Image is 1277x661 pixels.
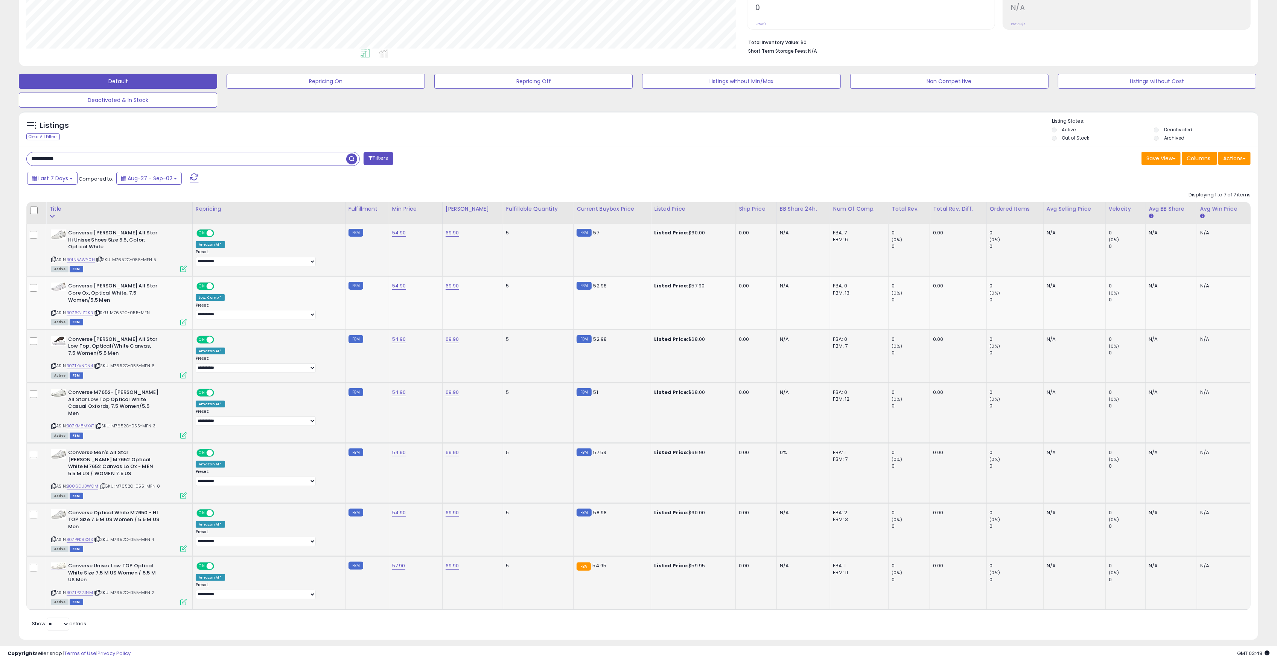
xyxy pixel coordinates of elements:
button: Columns [1182,152,1217,165]
div: 0 [1109,449,1145,456]
span: | SKU: M7652C-055-MFN [94,310,150,316]
img: 41nO6UOX1zL._SL40_.jpg [51,449,66,459]
a: 54.90 [392,389,406,396]
div: N/A [1149,449,1191,456]
div: 0 [892,449,930,456]
img: 31ef0s-vlIL._SL40_.jpg [51,562,66,570]
b: Converse [PERSON_NAME] All Star Core Ox, Optical White, 7.5 Women/5.5 Men [68,283,160,305]
div: 0 [1109,229,1145,236]
div: Avg BB Share [1149,205,1194,213]
span: FBM [70,433,83,439]
button: Last 7 Days [27,172,78,185]
div: 0.00 [739,562,771,569]
div: Ship Price [739,205,773,213]
div: Listed Price [654,205,732,213]
h2: N/A [1011,3,1250,14]
b: Converse Optical White M7650 - HI TOP Size 7.5 M US Women / 5.5 M US Men [68,509,160,532]
div: N/A [1047,283,1100,289]
div: 0.00 [739,449,771,456]
small: FBM [349,509,363,517]
div: N/A [1047,229,1100,236]
small: (0%) [990,456,1000,462]
small: (0%) [892,517,902,523]
small: (0%) [990,343,1000,349]
div: 5 [506,509,568,516]
div: 0 [1109,509,1145,516]
div: Amazon AI * [196,401,225,407]
div: 0 [892,403,930,409]
a: 69.90 [446,229,459,237]
span: 52.98 [594,336,607,343]
h5: Listings [40,120,69,131]
a: 54.90 [392,509,406,517]
div: Preset: [196,469,339,486]
div: FBA: 7 [833,229,883,236]
div: N/A [780,509,824,516]
a: 69.90 [446,389,459,396]
div: 0 [892,283,930,289]
small: (0%) [990,570,1000,576]
span: ON [197,336,207,343]
div: N/A [780,336,824,343]
small: (0%) [990,396,1000,402]
a: 69.90 [446,336,459,343]
div: N/A [1200,449,1245,456]
div: N/A [1200,389,1245,396]
div: ASIN: [51,449,187,498]
button: Listings without Cost [1058,74,1256,89]
div: 0 [1109,296,1145,303]
b: Converse M7652- [PERSON_NAME] All Star Low Top Optical White Casual Oxfords, 7.5 Women/5.5 Men [68,389,160,419]
small: (0%) [990,237,1000,243]
div: FBM: 7 [833,456,883,463]
small: (0%) [1109,456,1119,462]
div: 0 [990,229,1043,236]
div: Velocity [1109,205,1142,213]
div: FBA: 2 [833,509,883,516]
span: ON [197,510,207,516]
small: (0%) [892,237,902,243]
span: 54.95 [593,562,607,569]
div: 0.00 [933,229,980,236]
small: (0%) [892,570,902,576]
span: All listings currently available for purchase on Amazon [51,433,68,439]
span: 51 [594,389,598,396]
div: 0 [990,523,1043,530]
div: 0 [892,229,930,236]
div: 5 [506,449,568,456]
div: 0 [892,336,930,343]
div: BB Share 24h. [780,205,827,213]
div: 0 [1109,283,1145,289]
div: FBM: 6 [833,236,883,243]
a: Terms of Use [64,650,96,657]
b: Converse Men's All Star [PERSON_NAME] M7652 Optical White M7652 Canvas Lo Ox - MEN 5.5 M US / WOM... [68,449,160,479]
div: Preset: [196,303,339,320]
div: FBM: 13 [833,290,883,296]
li: $0 [748,37,1245,46]
div: 0.00 [739,283,771,289]
div: Min Price [392,205,439,213]
button: Listings without Min/Max [642,74,840,89]
span: Last 7 Days [38,175,68,182]
span: FBM [70,266,83,272]
div: Fulfillable Quantity [506,205,570,213]
span: OFF [213,230,225,237]
div: Num of Comp. [833,205,886,213]
div: N/A [1047,562,1100,569]
div: FBM: 7 [833,343,883,349]
div: 0 [892,562,930,569]
button: Filters [364,152,393,165]
span: FBM [70,493,83,499]
div: N/A [1149,336,1191,343]
a: 69.90 [446,509,459,517]
button: Repricing Off [434,74,633,89]
small: (0%) [1109,517,1119,523]
span: N/A [808,47,817,55]
a: 54.90 [392,282,406,290]
a: Privacy Policy [97,650,131,657]
div: $69.90 [654,449,730,456]
div: N/A [1200,562,1245,569]
small: (0%) [1109,396,1119,402]
span: | SKU: M7652C-055-MFN 6 [94,363,155,369]
div: N/A [1047,449,1100,456]
small: FBM [577,335,591,343]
